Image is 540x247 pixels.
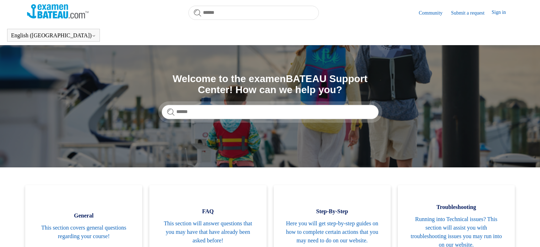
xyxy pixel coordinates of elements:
[11,32,96,39] button: English ([GEOGRAPHIC_DATA])
[162,105,379,119] input: Search
[284,207,380,216] span: Step-By-Step
[160,207,256,216] span: FAQ
[160,219,256,245] span: This section will answer questions that you may have that have already been asked before!
[27,4,89,18] img: Examen Bateau Help Center home page
[419,9,450,17] a: Community
[162,74,379,96] h1: Welcome to the examenBATEAU Support Center! How can we help you?
[36,224,132,241] span: This section covers general questions regarding your course!
[284,219,380,245] span: Here you will get step-by-step guides on how to complete certain actions that you may need to do ...
[451,9,492,17] a: Submit a request
[492,9,513,17] a: Sign in
[188,6,319,20] input: Search
[36,211,132,220] span: General
[516,223,535,242] div: Live chat
[408,203,504,211] span: Troubleshooting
